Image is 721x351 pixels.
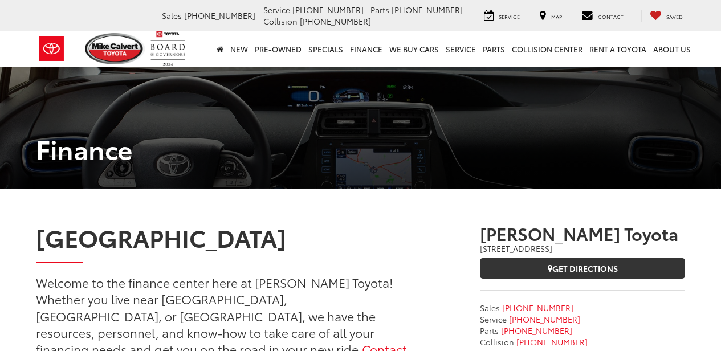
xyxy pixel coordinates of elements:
[502,302,573,313] span: [PHONE_NUMBER]
[27,134,694,163] h1: Finance
[85,33,145,64] img: Mike Calvert Toyota
[251,31,305,67] a: Pre-Owned
[263,4,290,15] span: Service
[162,10,182,21] span: Sales
[641,10,691,22] a: My Saved Vehicles
[263,15,298,27] span: Collision
[480,243,685,254] address: [STREET_ADDRESS]
[480,302,500,313] span: Sales
[292,4,364,15] span: [PHONE_NUMBER]
[480,224,685,243] h3: [PERSON_NAME] Toyota
[499,13,520,20] span: Service
[305,31,347,67] a: Specials
[666,13,683,20] span: Saved
[475,10,528,22] a: Service
[650,31,694,67] a: About Us
[502,302,573,313] a: <span class='callNowClass'>713-597-5313</span>
[501,325,572,336] span: [PHONE_NUMBER]
[509,313,580,325] a: <span class='callNowClass2'>346-577-8734</span>
[551,13,562,20] span: Map
[480,258,685,279] a: Get Directions
[184,10,255,21] span: [PHONE_NUMBER]
[598,13,624,20] span: Contact
[370,4,389,15] span: Parts
[509,313,580,325] span: [PHONE_NUMBER]
[573,10,632,22] a: Contact
[386,31,442,67] a: WE BUY CARS
[213,31,227,67] a: Home
[508,31,586,67] a: Collision Center
[516,336,588,348] span: [PHONE_NUMBER]
[501,325,572,336] a: <span class='callNowClass3'>713-561-5088</span>
[442,31,479,67] a: Service
[586,31,650,67] a: Rent a Toyota
[392,4,463,15] span: [PHONE_NUMBER]
[480,325,499,336] span: Parts
[480,336,514,348] span: Collision
[30,30,73,67] img: Toyota
[227,31,251,67] a: New
[300,15,371,27] span: [PHONE_NUMBER]
[516,336,588,348] a: <span class='callNowClass4'>713-558-8282</span>
[479,31,508,67] a: Parts
[36,224,408,250] h3: [GEOGRAPHIC_DATA]
[531,10,571,22] a: Map
[347,31,386,67] a: Finance
[480,313,507,325] span: Service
